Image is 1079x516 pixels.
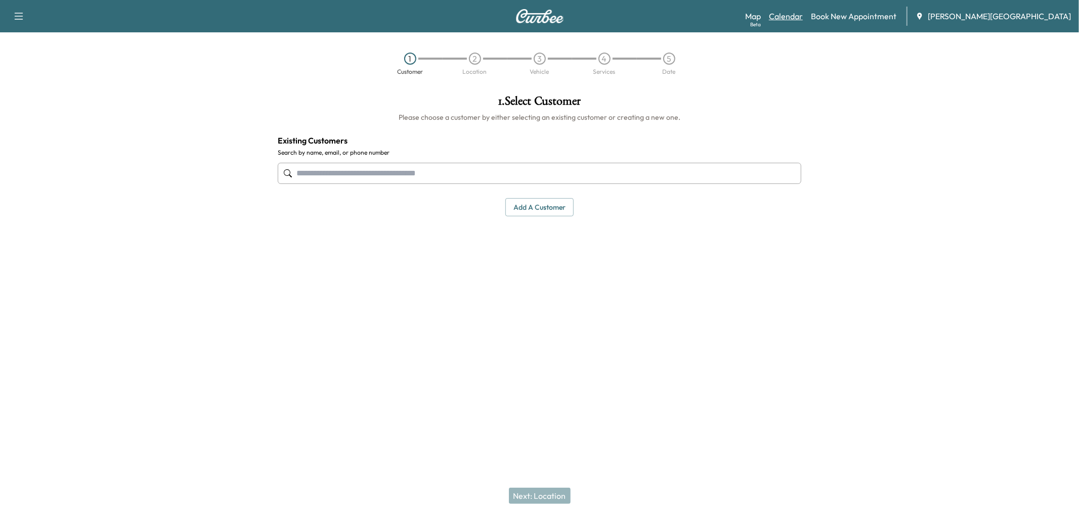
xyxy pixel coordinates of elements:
[928,10,1071,22] span: [PERSON_NAME][GEOGRAPHIC_DATA]
[769,10,803,22] a: Calendar
[515,9,564,23] img: Curbee Logo
[397,69,423,75] div: Customer
[530,69,549,75] div: Vehicle
[593,69,616,75] div: Services
[663,53,675,65] div: 5
[745,10,761,22] a: MapBeta
[811,10,896,22] a: Book New Appointment
[278,134,801,147] h4: Existing Customers
[278,95,801,112] h1: 1 . Select Customer
[663,69,676,75] div: Date
[278,112,801,122] h6: Please choose a customer by either selecting an existing customer or creating a new one.
[469,53,481,65] div: 2
[404,53,416,65] div: 1
[534,53,546,65] div: 3
[750,21,761,28] div: Beta
[505,198,574,217] button: Add a customer
[278,149,801,157] label: Search by name, email, or phone number
[463,69,487,75] div: Location
[598,53,611,65] div: 4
